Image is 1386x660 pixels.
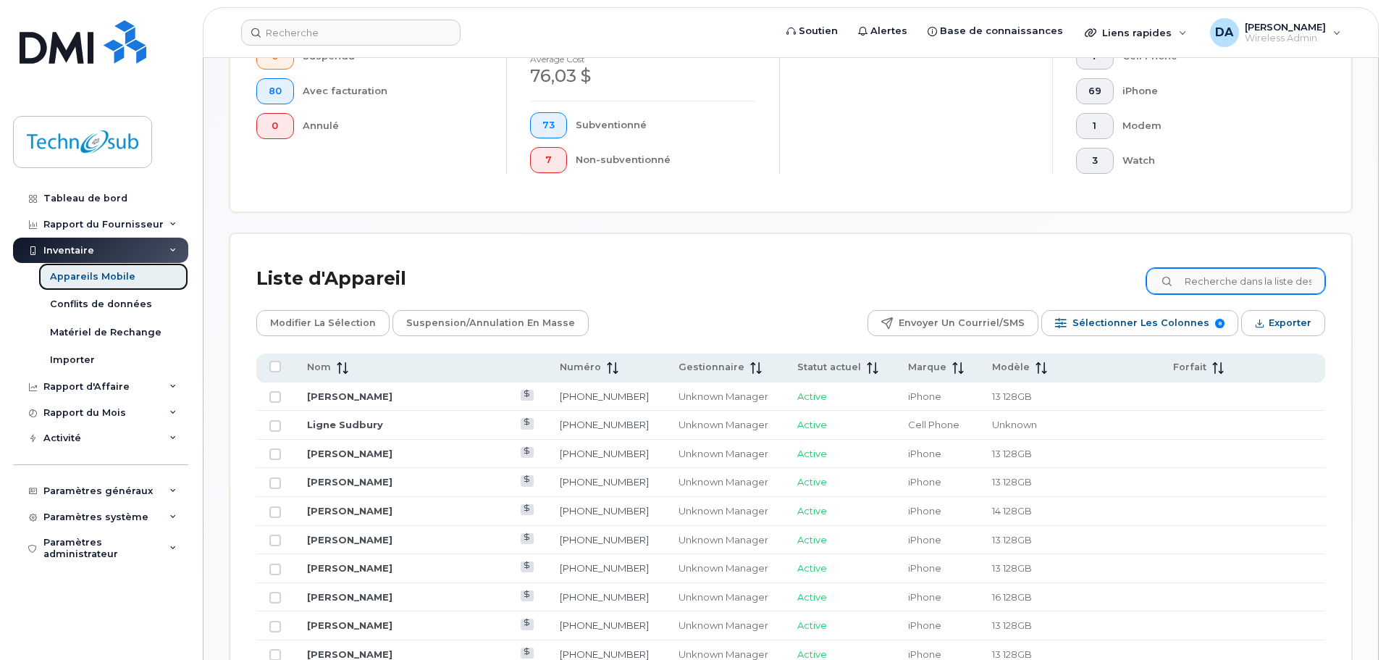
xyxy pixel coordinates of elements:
span: Active [797,534,827,546]
span: Active [797,591,827,603]
span: iPhone [908,648,941,660]
a: [PHONE_NUMBER] [560,476,649,488]
a: View Last Bill [521,418,534,429]
span: 3 [1088,155,1101,167]
span: Active [797,448,827,459]
span: 7 [542,154,555,166]
span: iPhone [908,505,941,517]
span: 13 128GB [992,534,1032,546]
span: iPhone [908,562,941,574]
a: View Last Bill [521,648,534,659]
span: Statut actuel [797,361,861,374]
a: [PERSON_NAME] [307,591,392,603]
div: Subventionné [576,112,757,138]
a: [PHONE_NUMBER] [560,562,649,574]
a: [PHONE_NUMBER] [560,448,649,459]
span: Active [797,505,827,517]
span: Active [797,419,827,430]
a: [PHONE_NUMBER] [560,390,649,402]
span: Unknown [992,419,1037,430]
input: Recherche [241,20,461,46]
span: Active [797,562,827,574]
a: [PHONE_NUMBER] [560,505,649,517]
span: 13 128GB [992,562,1032,574]
a: Alertes [848,17,917,46]
a: [PERSON_NAME] [307,476,392,488]
span: Numéro [560,361,601,374]
span: Alertes [870,24,907,38]
span: iPhone [908,448,941,459]
button: 7 [530,147,567,173]
div: Liste d'Appareil [256,260,406,298]
a: View Last Bill [521,619,534,630]
span: Active [797,390,827,402]
button: Exporter [1241,310,1325,336]
span: 14 128GB [992,505,1032,517]
a: View Last Bill [521,504,534,515]
span: Marque [908,361,946,374]
a: [PERSON_NAME] [307,562,392,574]
a: View Last Bill [521,561,534,572]
div: Unknown Manager [679,504,772,518]
a: View Last Bill [521,533,534,544]
a: [PHONE_NUMBER] [560,648,649,660]
span: 1 [1088,120,1101,132]
a: [PHONE_NUMBER] [560,419,649,430]
input: Recherche dans la liste des appareils ... [1146,268,1325,294]
span: Soutien [799,24,838,38]
span: 80 [269,85,282,97]
span: 16 128GB [992,591,1032,603]
span: Suspension/Annulation en masse [406,312,575,334]
div: Unknown Manager [679,390,772,404]
span: 13 128GB [992,448,1032,459]
span: 13 128GB [992,390,1032,402]
div: iPhone [1122,78,1303,104]
h4: Average cost [530,54,756,64]
a: [PERSON_NAME] [307,448,392,459]
button: 0 [256,113,294,139]
div: Unknown Manager [679,533,772,547]
button: 69 [1076,78,1114,104]
span: Sélectionner les colonnes [1072,312,1209,334]
span: 13 128GB [992,619,1032,631]
div: Unknown Manager [679,475,772,489]
span: Active [797,619,827,631]
a: View Last Bill [521,475,534,486]
span: Liens rapides [1102,27,1172,38]
span: iPhone [908,619,941,631]
button: Suspension/Annulation en masse [392,310,589,336]
div: Unknown Manager [679,447,772,461]
span: Modèle [992,361,1030,374]
span: iPhone [908,390,941,402]
a: View Last Bill [521,447,534,458]
span: 69 [1088,85,1101,97]
span: DA [1215,24,1233,41]
div: Liens rapides [1075,18,1197,47]
a: [PERSON_NAME] [307,619,392,631]
a: View Last Bill [521,590,534,601]
a: [PERSON_NAME] [307,390,392,402]
a: [PERSON_NAME] [307,534,392,546]
button: 80 [256,78,294,104]
span: Nom [307,361,331,374]
a: View Last Bill [521,390,534,401]
span: 13 128GB [992,476,1032,488]
div: Modem [1122,113,1303,139]
span: Active [797,476,827,488]
a: [PHONE_NUMBER] [560,591,649,603]
button: Envoyer un courriel/SMS [868,310,1038,336]
span: Forfait [1173,361,1206,374]
a: [PHONE_NUMBER] [560,534,649,546]
span: [PERSON_NAME] [1245,21,1326,33]
span: Envoyer un courriel/SMS [899,312,1025,334]
span: 73 [542,120,555,131]
span: 0 [269,120,282,132]
span: Active [797,648,827,660]
a: [PERSON_NAME] [307,505,392,517]
span: Cell Phone [908,419,959,430]
div: Dave Arseneau [1200,18,1351,47]
a: Ligne Sudbury [307,419,383,430]
div: Watch [1122,148,1303,174]
a: [PERSON_NAME] [307,648,392,660]
div: Unknown Manager [679,619,772,632]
